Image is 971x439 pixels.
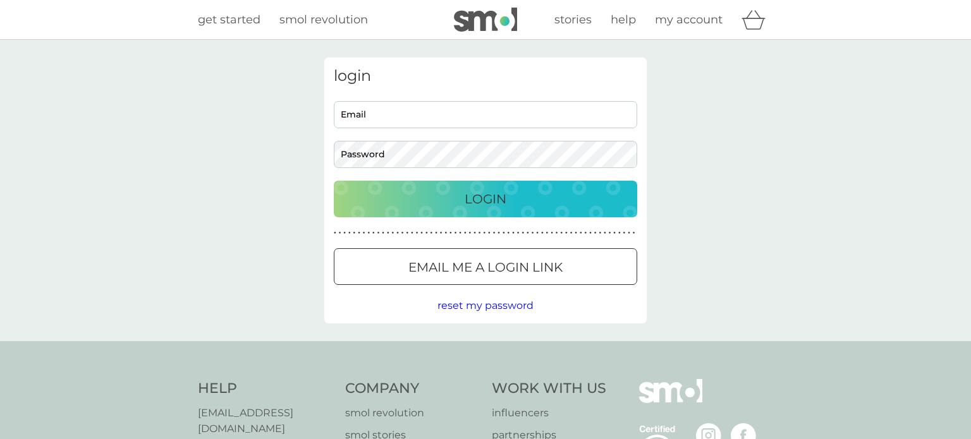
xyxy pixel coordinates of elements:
button: reset my password [437,298,534,314]
p: ● [479,230,481,236]
a: smol revolution [345,405,480,421]
p: ● [343,230,346,236]
h4: Help [198,379,333,399]
p: ● [440,230,443,236]
p: ● [353,230,356,236]
p: ● [377,230,380,236]
img: smol [639,379,702,422]
p: ● [527,230,529,236]
a: influencers [492,405,606,421]
p: ● [488,230,491,236]
span: reset my password [437,299,534,311]
p: ● [599,230,601,236]
span: smol revolution [279,13,368,27]
p: ● [348,230,351,236]
p: ● [532,230,534,236]
p: Email me a login link [408,257,563,277]
p: ● [339,230,341,236]
p: ● [455,230,457,236]
p: ● [503,230,505,236]
button: Email me a login link [334,248,637,285]
p: ● [363,230,365,236]
p: ● [396,230,399,236]
p: ● [382,230,384,236]
h3: login [334,67,637,85]
p: ● [594,230,597,236]
p: ● [367,230,370,236]
p: ● [560,230,563,236]
h4: Work With Us [492,379,606,399]
p: ● [517,230,520,236]
p: ● [334,230,336,236]
button: Login [334,181,637,217]
p: ● [604,230,606,236]
p: ● [425,230,428,236]
span: my account [655,13,723,27]
a: help [611,11,636,29]
p: ● [633,230,635,236]
p: ● [575,230,577,236]
p: ● [416,230,418,236]
p: ● [469,230,472,236]
p: ● [580,230,582,236]
p: ● [483,230,485,236]
p: ● [512,230,515,236]
p: ● [546,230,549,236]
p: ● [387,230,389,236]
p: Login [465,189,506,209]
p: ● [406,230,408,236]
p: ● [628,230,630,236]
p: ● [464,230,467,236]
p: ● [613,230,616,236]
p: ● [623,230,626,236]
p: ● [570,230,573,236]
p: ● [411,230,413,236]
div: basket [742,7,773,32]
p: ● [609,230,611,236]
span: stories [554,13,592,27]
a: stories [554,11,592,29]
p: ● [585,230,587,236]
p: ● [551,230,553,236]
p: ● [392,230,394,236]
img: smol [454,8,517,32]
h4: Company [345,379,480,399]
p: ● [444,230,447,236]
p: ● [401,230,404,236]
p: ● [358,230,360,236]
p: ● [435,230,437,236]
p: ● [618,230,621,236]
p: ● [565,230,568,236]
p: ● [536,230,539,236]
p: ● [541,230,544,236]
p: ● [459,230,461,236]
span: get started [198,13,260,27]
a: my account [655,11,723,29]
p: ● [420,230,423,236]
p: ● [449,230,452,236]
a: get started [198,11,260,29]
p: ● [508,230,510,236]
a: [EMAIL_ADDRESS][DOMAIN_NAME] [198,405,333,437]
p: ● [498,230,500,236]
a: smol revolution [279,11,368,29]
p: ● [473,230,476,236]
p: ● [556,230,558,236]
p: ● [493,230,496,236]
span: help [611,13,636,27]
p: ● [431,230,433,236]
p: ● [372,230,375,236]
p: ● [589,230,592,236]
p: ● [522,230,524,236]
